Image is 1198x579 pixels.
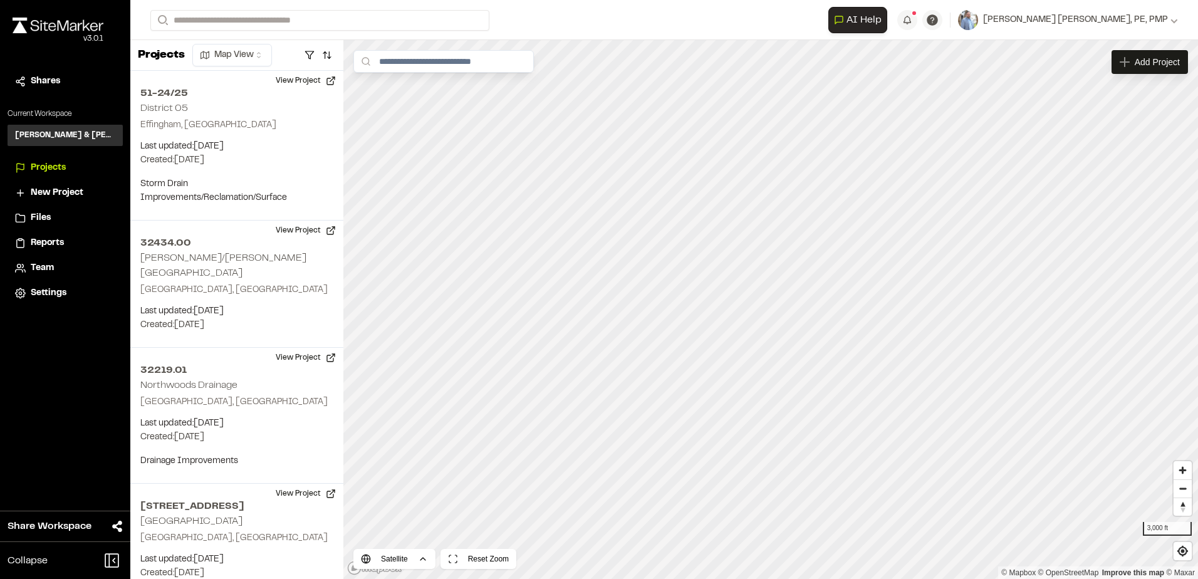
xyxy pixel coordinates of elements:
a: Reports [15,236,115,250]
button: View Project [268,484,343,504]
h2: 51-24/25 [140,86,333,101]
p: [GEOGRAPHIC_DATA], [GEOGRAPHIC_DATA] [140,531,333,545]
button: Reset bearing to north [1174,498,1192,516]
button: Zoom in [1174,461,1192,479]
button: View Project [268,71,343,91]
span: Share Workspace [8,519,91,534]
p: Effingham, [GEOGRAPHIC_DATA] [140,118,333,132]
p: Storm Drain Improvements/Reclamation/Surface [140,177,333,205]
span: Files [31,211,51,225]
span: New Project [31,186,83,200]
span: Reports [31,236,64,250]
button: Satellite [353,549,435,569]
span: Collapse [8,553,48,568]
p: Last updated: [DATE] [140,553,333,566]
p: Last updated: [DATE] [140,140,333,154]
span: Team [31,261,54,275]
p: Last updated: [DATE] [140,305,333,318]
button: Zoom out [1174,479,1192,498]
div: Open AI Assistant [828,7,892,33]
a: OpenStreetMap [1038,568,1099,577]
h2: 32219.01 [140,363,333,378]
a: Team [15,261,115,275]
p: Current Workspace [8,108,123,120]
h2: [PERSON_NAME]/[PERSON_NAME][GEOGRAPHIC_DATA] [140,254,306,278]
h2: [STREET_ADDRESS] [140,499,333,514]
p: Created: [DATE] [140,430,333,444]
a: Projects [15,161,115,175]
span: Add Project [1135,56,1180,68]
span: [PERSON_NAME] [PERSON_NAME], PE, PMP [983,13,1168,27]
span: Shares [31,75,60,88]
p: Created: [DATE] [140,154,333,167]
a: Maxar [1166,568,1195,577]
span: Settings [31,286,66,300]
span: AI Help [846,13,882,28]
p: Created: [DATE] [140,318,333,332]
span: Projects [31,161,66,175]
h2: District 05 [140,104,188,113]
div: 3,000 ft [1143,522,1192,536]
button: [PERSON_NAME] [PERSON_NAME], PE, PMP [958,10,1178,30]
button: View Project [268,221,343,241]
button: Find my location [1174,542,1192,560]
button: View Project [268,348,343,368]
button: Search [150,10,173,31]
a: Files [15,211,115,225]
p: [GEOGRAPHIC_DATA], [GEOGRAPHIC_DATA] [140,283,333,297]
a: Map feedback [1102,568,1164,577]
a: Settings [15,286,115,300]
p: Drainage Improvements [140,454,333,468]
p: [GEOGRAPHIC_DATA], [GEOGRAPHIC_DATA] [140,395,333,409]
p: Projects [138,47,185,64]
div: Oh geez...please don't... [13,33,103,44]
button: Reset Zoom [440,549,516,569]
p: Last updated: [DATE] [140,417,333,430]
h2: [GEOGRAPHIC_DATA] [140,517,242,526]
button: Open AI Assistant [828,7,887,33]
a: Mapbox [1001,568,1036,577]
img: User [958,10,978,30]
canvas: Map [343,40,1198,579]
a: Mapbox logo [347,561,402,575]
a: Shares [15,75,115,88]
img: rebrand.png [13,18,103,33]
h2: Northwoods Drainage [140,381,237,390]
a: New Project [15,186,115,200]
h3: [PERSON_NAME] & [PERSON_NAME] Inc. [15,130,115,141]
h2: 32434.00 [140,236,333,251]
